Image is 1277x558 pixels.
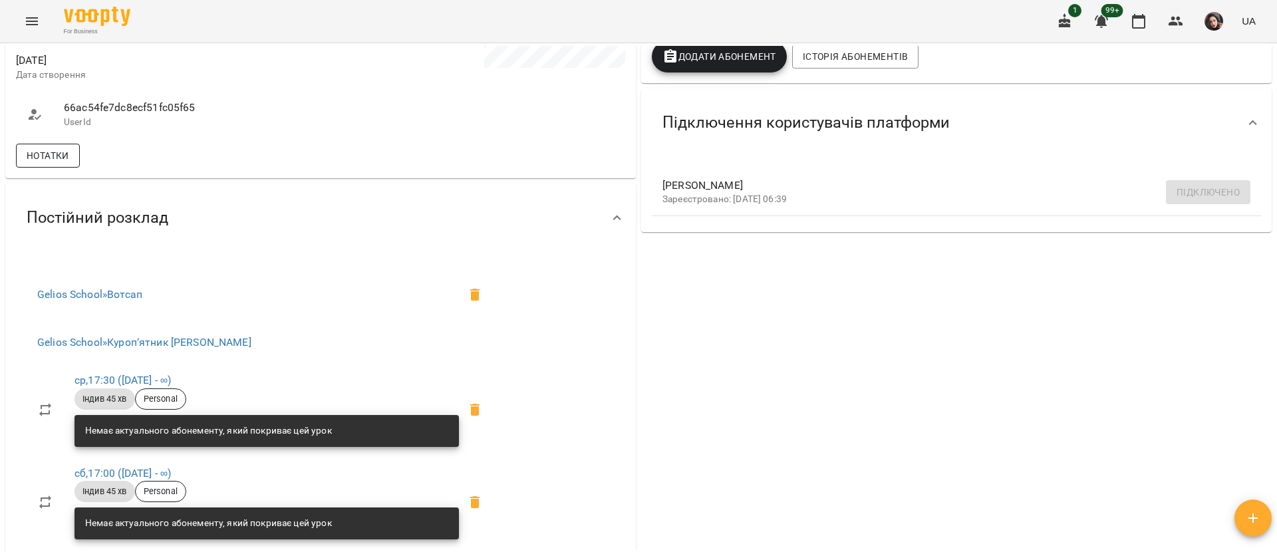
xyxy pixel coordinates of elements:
div: Підключення користувачів платформи [641,88,1272,157]
span: Індив 45 хв [74,393,135,405]
span: Індив 45 хв [74,486,135,497]
p: Дата створення [16,69,318,82]
span: Видалити приватний урок Куроп‘ятник Ольга ср 17:30 клієнта Адам Обрезков [459,394,491,426]
span: Personal [136,393,186,405]
span: Підключення користувачів платформи [662,112,950,133]
span: Нотатки [27,148,69,164]
span: Додати Абонемент [662,49,776,65]
a: Gelios School»Вотсап [37,288,142,301]
p: Зареєстровано: [DATE] 06:39 [662,193,1229,206]
span: Видалити приватний урок Куроп‘ятник Ольга сб 17:00 клієнта Адам Обрезков [459,486,491,518]
span: 99+ [1101,4,1123,17]
span: For Business [64,27,130,36]
span: [DATE] [16,53,318,69]
button: Menu [16,5,48,37]
button: UA [1236,9,1261,33]
div: Немає актуального абонементу, який покриває цей урок [85,511,332,535]
div: Немає актуального абонементу, який покриває цей урок [85,419,332,443]
button: Додати Абонемент [652,41,787,72]
div: Постійний розклад [5,184,636,252]
p: UserId [64,116,307,129]
span: 66ac54fe7dc8ecf51fc05f65 [64,100,307,116]
img: 415cf204168fa55e927162f296ff3726.jpg [1205,12,1223,31]
span: Personal [136,486,186,497]
span: Постійний розклад [27,208,168,228]
button: Історія абонементів [792,45,919,69]
span: Історія абонементів [803,49,908,65]
img: Voopty Logo [64,7,130,26]
span: 1 [1068,4,1081,17]
span: UA [1242,14,1256,28]
a: ср,17:30 ([DATE] - ∞) [74,374,171,386]
a: Gelios School»Куроп‘ятник [PERSON_NAME] [37,336,251,349]
span: Видалити клієнта з групи вотс для курсу Вотсап? [459,279,491,311]
span: [PERSON_NAME] [662,178,1229,194]
a: сб,17:00 ([DATE] - ∞) [74,467,171,480]
button: Нотатки [16,144,80,168]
